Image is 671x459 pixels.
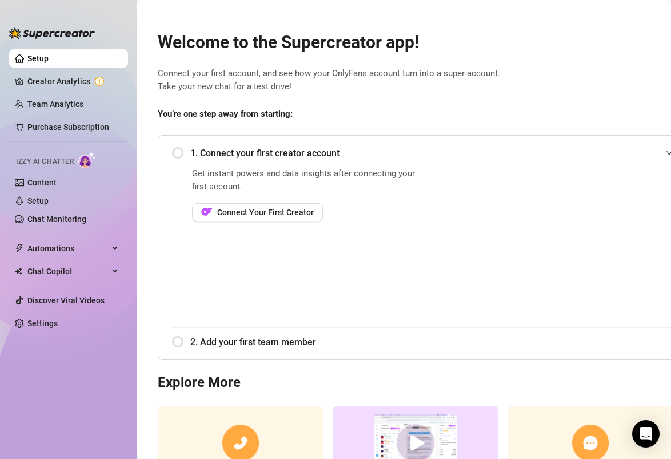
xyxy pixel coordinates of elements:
span: Get instant powers and data insights after connecting your first account. [192,167,422,194]
a: Creator Analytics exclamation-circle [27,72,119,90]
div: Open Intercom Messenger [632,420,660,448]
span: Chat Copilot [27,262,109,280]
img: Chat Copilot [15,267,22,275]
a: Team Analytics [27,100,83,109]
span: Connect Your First Creator [217,208,314,217]
a: Content [27,178,57,187]
a: Setup [27,54,49,63]
button: OFConnect Your First Creator [192,203,323,221]
img: OF [201,206,213,217]
a: OFConnect Your First Creator [192,203,422,221]
img: logo-BBDzfeDw.svg [9,27,95,39]
span: thunderbolt [15,244,24,253]
span: Izzy AI Chatter [16,156,74,167]
img: AI Chatter [78,152,96,168]
span: Automations [27,239,109,258]
a: Settings [27,319,58,328]
a: Setup [27,196,49,205]
a: Purchase Subscription [27,118,119,136]
strong: You’re one step away from starting: [158,109,293,119]
a: Discover Viral Videos [27,296,105,305]
a: Chat Monitoring [27,215,86,224]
